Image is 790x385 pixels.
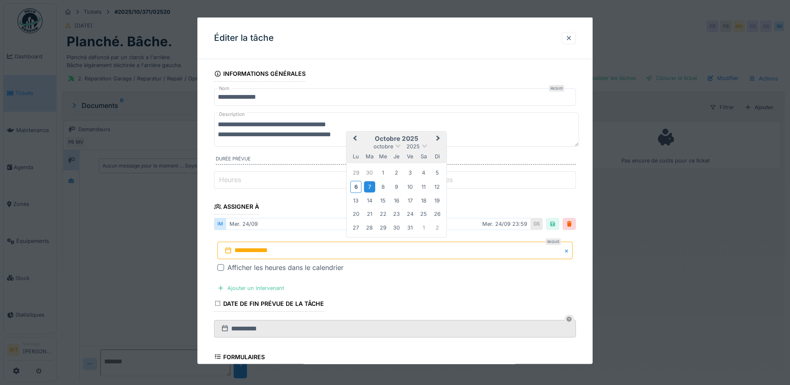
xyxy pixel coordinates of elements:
[350,167,361,178] div: Choose lundi 29 septembre 2025
[531,218,543,230] div: GS
[391,167,402,178] div: Choose jeudi 2 octobre 2025
[563,242,573,259] button: Close
[377,195,389,206] div: Choose mercredi 15 octobre 2025
[432,132,446,146] button: Next Month
[418,181,429,192] div: Choose samedi 11 octobre 2025
[214,218,226,230] div: IM
[374,143,393,149] span: octobre
[350,180,361,192] div: Choose lundi 6 octobre 2025
[404,195,416,206] div: Choose vendredi 17 octobre 2025
[364,181,375,192] div: Choose mardi 7 octobre 2025
[431,151,443,162] div: dimanche
[404,167,416,178] div: Choose vendredi 3 octobre 2025
[418,151,429,162] div: samedi
[391,195,402,206] div: Choose jeudi 16 octobre 2025
[431,181,443,192] div: Choose dimanche 12 octobre 2025
[214,67,306,82] div: Informations générales
[217,85,231,92] label: Nom
[377,167,389,178] div: Choose mercredi 1 octobre 2025
[227,262,344,272] div: Afficher les heures dans le calendrier
[364,151,375,162] div: mardi
[217,109,247,120] label: Description
[418,222,429,233] div: Choose samedi 1 novembre 2025
[431,222,443,233] div: Choose dimanche 2 novembre 2025
[391,181,402,192] div: Choose jeudi 9 octobre 2025
[406,143,420,149] span: 2025
[226,218,531,230] div: mer. 24/09 mer. 24/09 23:59
[350,222,361,233] div: Choose lundi 27 octobre 2025
[391,151,402,162] div: jeudi
[431,167,443,178] div: Choose dimanche 5 octobre 2025
[418,195,429,206] div: Choose samedi 18 octobre 2025
[404,208,416,220] div: Choose vendredi 24 octobre 2025
[418,167,429,178] div: Choose samedi 4 octobre 2025
[214,282,287,294] div: Ajouter un intervenant
[364,222,375,233] div: Choose mardi 28 octobre 2025
[214,33,274,43] h3: Éditer la tâche
[546,238,561,245] div: Requis
[364,167,375,178] div: Choose mardi 30 septembre 2025
[404,181,416,192] div: Choose vendredi 10 octobre 2025
[391,222,402,233] div: Choose jeudi 30 octobre 2025
[377,181,389,192] div: Choose mercredi 8 octobre 2025
[214,297,324,311] div: Date de fin prévue de la tâche
[350,195,361,206] div: Choose lundi 13 octobre 2025
[404,222,416,233] div: Choose vendredi 31 octobre 2025
[391,208,402,220] div: Choose jeudi 23 octobre 2025
[549,85,564,92] div: Requis
[346,135,446,142] h2: octobre 2025
[347,132,361,146] button: Previous Month
[349,166,444,234] div: Month octobre, 2025
[350,208,361,220] div: Choose lundi 20 octobre 2025
[364,195,375,206] div: Choose mardi 14 octobre 2025
[377,151,389,162] div: mercredi
[350,151,361,162] div: lundi
[377,208,389,220] div: Choose mercredi 22 octobre 2025
[214,350,265,365] div: Formulaires
[418,208,429,220] div: Choose samedi 25 octobre 2025
[431,208,443,220] div: Choose dimanche 26 octobre 2025
[364,208,375,220] div: Choose mardi 21 octobre 2025
[217,175,243,185] label: Heures
[214,200,259,215] div: Assigner à
[404,151,416,162] div: vendredi
[216,155,576,165] label: Durée prévue
[377,222,389,233] div: Choose mercredi 29 octobre 2025
[431,195,443,206] div: Choose dimanche 19 octobre 2025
